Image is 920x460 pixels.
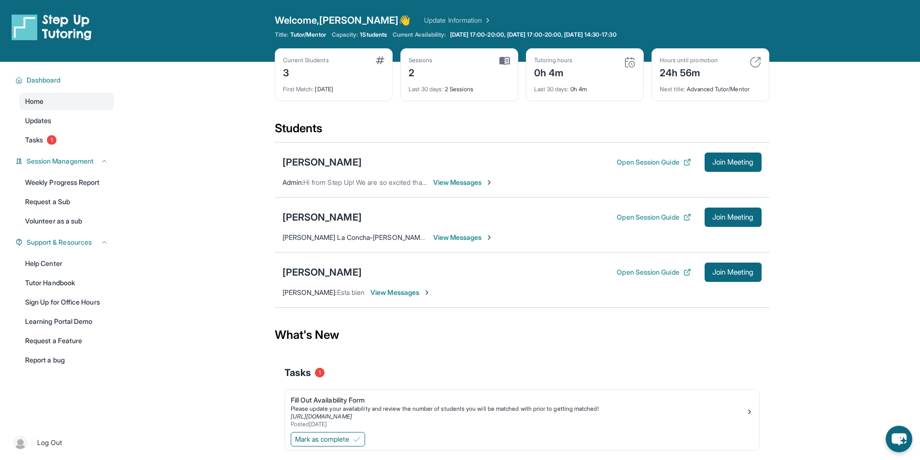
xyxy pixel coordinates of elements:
[376,56,384,64] img: card
[283,210,362,224] div: [PERSON_NAME]
[295,434,349,444] span: Mark as complete
[27,237,92,247] span: Support & Resources
[19,93,114,110] a: Home
[423,289,431,296] img: Chevron-Right
[485,234,493,241] img: Chevron-Right
[14,436,27,449] img: user-img
[31,437,33,448] span: |
[283,233,428,241] span: [PERSON_NAME] La Concha-[PERSON_NAME] :
[285,390,759,430] a: Fill Out Availability FormPlease update your availability and review the number of students you w...
[275,121,769,142] div: Students
[19,332,114,349] a: Request a Feature
[617,267,691,277] button: Open Session Guide
[27,156,94,166] span: Session Management
[25,135,43,145] span: Tasks
[25,97,43,106] span: Home
[37,438,62,447] span: Log Out
[433,233,494,242] span: View Messages
[409,80,510,93] div: 2 Sessions
[393,31,446,39] span: Current Availability:
[290,31,326,39] span: Tutor/Mentor
[19,212,114,230] a: Volunteer as a sub
[886,426,912,452] button: chat-button
[23,237,108,247] button: Support & Resources
[283,64,329,80] div: 3
[283,288,337,296] span: [PERSON_NAME] :
[47,135,57,145] span: 1
[499,56,510,65] img: card
[291,432,365,446] button: Mark as complete
[283,265,362,279] div: [PERSON_NAME]
[660,56,718,64] div: Hours until promotion
[284,366,311,379] span: Tasks
[275,14,411,27] span: Welcome, [PERSON_NAME] 👋
[283,56,329,64] div: Current Students
[660,85,686,93] span: Next title :
[283,178,303,186] span: Admin :
[409,85,443,93] span: Last 30 days :
[424,15,492,25] a: Update Information
[275,314,769,356] div: What's New
[337,288,365,296] span: Esta bien
[370,288,431,297] span: View Messages
[19,255,114,272] a: Help Center
[433,178,494,187] span: View Messages
[409,56,433,64] div: Sessions
[617,157,691,167] button: Open Session Guide
[482,15,492,25] img: Chevron Right
[712,214,754,220] span: Join Meeting
[27,75,61,85] span: Dashboard
[291,420,746,428] div: Posted [DATE]
[315,368,325,377] span: 1
[624,56,636,68] img: card
[23,75,108,85] button: Dashboard
[19,313,114,330] a: Learning Portal Demo
[409,64,433,80] div: 2
[360,31,387,39] span: 1 Students
[19,193,114,210] a: Request a Sub
[25,116,52,125] span: Updates
[534,64,573,80] div: 0h 4m
[534,80,636,93] div: 0h 4m
[660,80,761,93] div: Advanced Tutor/Mentor
[705,208,762,227] button: Join Meeting
[283,155,362,169] div: [PERSON_NAME]
[712,269,754,275] span: Join Meeting
[275,31,288,39] span: Title:
[750,56,761,68] img: card
[534,56,573,64] div: Tutoring hours
[485,179,493,186] img: Chevron-Right
[19,274,114,292] a: Tutor Handbook
[705,153,762,172] button: Join Meeting
[23,156,108,166] button: Session Management
[534,85,569,93] span: Last 30 days :
[19,293,114,311] a: Sign Up for Office Hours
[660,64,718,80] div: 24h 56m
[12,14,92,41] img: logo
[10,432,114,453] a: |Log Out
[617,212,691,222] button: Open Session Guide
[450,31,617,39] span: [DATE] 17:00-20:00, [DATE] 17:00-20:00, [DATE] 14:30-17:30
[283,80,384,93] div: [DATE]
[712,159,754,165] span: Join Meeting
[332,31,358,39] span: Capacity:
[19,131,114,149] a: Tasks1
[705,263,762,282] button: Join Meeting
[291,413,352,420] a: [URL][DOMAIN_NAME]
[19,351,114,369] a: Report a bug
[19,174,114,191] a: Weekly Progress Report
[353,435,361,443] img: Mark as complete
[283,85,314,93] span: First Match :
[448,31,619,39] a: [DATE] 17:00-20:00, [DATE] 17:00-20:00, [DATE] 14:30-17:30
[291,405,746,413] div: Please update your availability and review the number of students you will be matched with prior ...
[19,112,114,129] a: Updates
[291,395,746,405] div: Fill Out Availability Form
